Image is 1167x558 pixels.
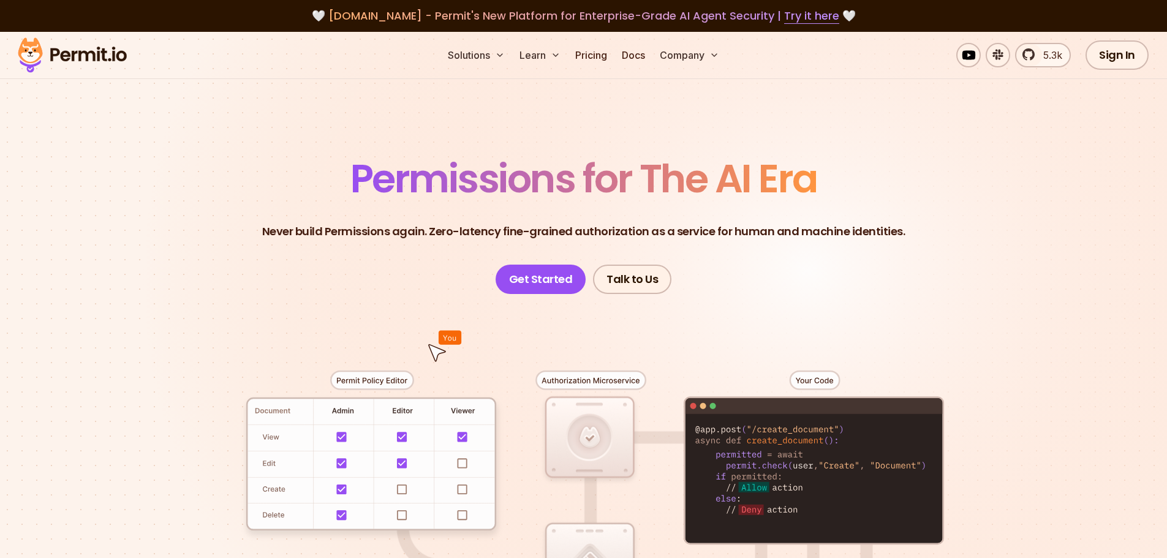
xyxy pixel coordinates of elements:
span: [DOMAIN_NAME] - Permit's New Platform for Enterprise-Grade AI Agent Security | [328,8,839,23]
button: Company [655,43,724,67]
a: Sign In [1086,40,1149,70]
a: 5.3k [1015,43,1071,67]
a: Try it here [784,8,839,24]
a: Get Started [496,265,586,294]
a: Pricing [570,43,612,67]
p: Never build Permissions again. Zero-latency fine-grained authorization as a service for human and... [262,223,905,240]
div: 🤍 🤍 [29,7,1138,25]
button: Learn [515,43,565,67]
img: Permit logo [12,34,132,76]
a: Docs [617,43,650,67]
span: Permissions for The AI Era [350,151,817,206]
span: 5.3k [1036,48,1062,62]
button: Solutions [443,43,510,67]
a: Talk to Us [593,265,671,294]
